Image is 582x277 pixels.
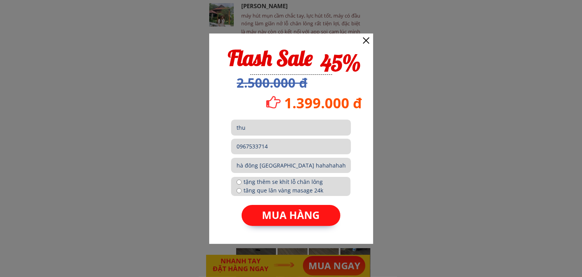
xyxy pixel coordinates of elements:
[244,179,323,185] span: tặng thêm se khít lỗ chân lông
[262,208,320,222] span: MUA HÀNG
[202,41,338,75] h3: Flash Sale
[294,45,386,81] h3: 45%
[235,158,347,173] input: Địa chỉ
[235,139,347,155] input: Điện thoại liên hệ
[237,73,327,94] h3: 2.500.000 đ
[244,187,323,194] span: tăng que lăn vàng masage 24k
[235,120,347,136] input: Họ và tên
[285,92,375,115] h3: 1.399.000 đ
